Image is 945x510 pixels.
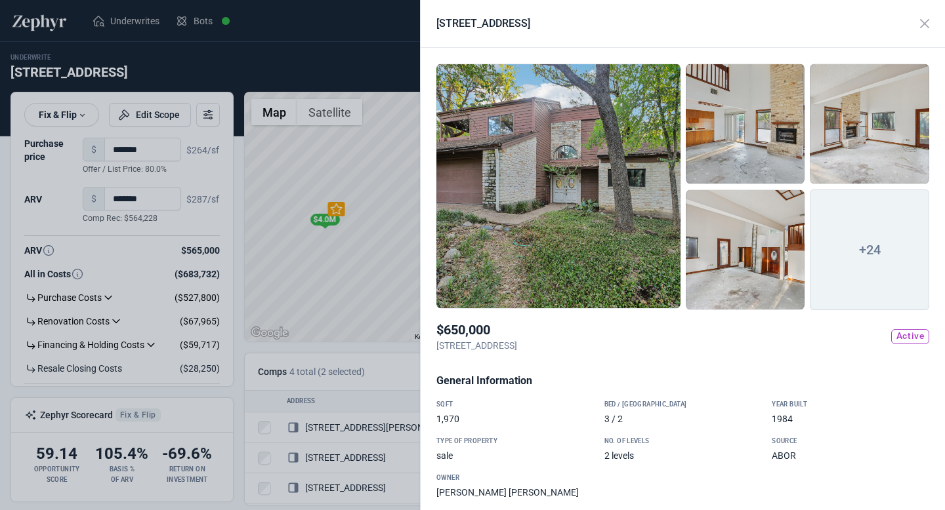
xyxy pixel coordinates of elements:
[912,11,937,36] button: Close
[436,473,594,483] div: Owner
[604,449,762,462] div: 2 levels
[436,321,517,339] h2: $650,000
[436,373,929,389] h3: General Information
[604,412,762,425] div: 3 / 2
[436,412,594,425] div: 1,970
[436,16,530,31] h2: [STREET_ADDRESS]
[772,399,929,410] div: Year Built
[772,436,929,446] div: Source
[891,329,929,344] span: Active
[436,399,594,410] div: SQFT
[436,436,594,446] div: Type of Property
[604,436,762,446] div: No. of Levels
[604,399,762,410] div: Bed / [GEOGRAPHIC_DATA]
[772,449,929,462] div: ABOR
[810,189,929,310] span: +24
[436,449,594,462] div: sale
[436,339,517,352] p: [STREET_ADDRESS]
[436,486,594,499] div: [PERSON_NAME] [PERSON_NAME]
[772,412,929,425] div: 1984
[810,298,929,309] a: +24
